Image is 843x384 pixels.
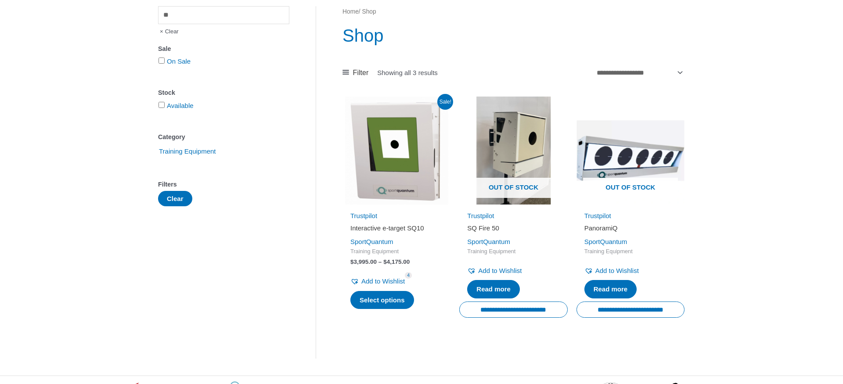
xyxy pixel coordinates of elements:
[167,57,191,65] a: On Sale
[158,43,289,55] div: Sale
[159,57,165,64] input: On Sale
[350,224,443,233] h2: Interactive e-target SQ10
[350,291,414,309] a: Select options for “Interactive e-target SQ10”
[576,97,684,205] a: Out of stock
[158,86,289,99] div: Stock
[405,272,412,279] span: 4
[350,258,354,265] span: $
[342,23,684,48] h1: Shop
[350,238,393,245] a: SportQuantum
[158,178,289,191] div: Filters
[158,131,289,144] div: Category
[576,97,684,205] img: PanoramiQ
[342,6,684,18] nav: Breadcrumb
[158,24,179,39] span: Clear
[595,267,639,274] span: Add to Wishlist
[593,65,684,80] select: Shop order
[467,238,510,245] a: SportQuantum
[383,258,387,265] span: $
[467,212,494,219] a: Trustpilot
[467,265,522,277] a: Add to Wishlist
[350,212,377,219] a: Trustpilot
[467,224,559,236] a: SQ Fire 50
[584,212,611,219] a: Trustpilot
[158,147,217,154] a: Training Equipment
[466,178,561,198] span: Out of stock
[342,66,368,79] a: Filter
[383,258,410,265] bdi: 4,175.00
[459,97,567,205] img: SQ Fire 50
[584,224,677,236] a: PanoramiQ
[437,94,453,110] span: Sale!
[584,280,637,298] a: Read more about “PanoramiQ”
[350,248,443,255] span: Training Equipment
[467,280,520,298] a: Read more about “SQ Fire 50”
[467,224,559,233] h2: SQ Fire 50
[342,97,450,205] img: SQ10 Interactive e-target
[158,144,217,159] span: Training Equipment
[350,224,443,236] a: Interactive e-target SQ10
[361,277,405,285] span: Add to Wishlist
[584,224,677,233] h2: PanoramiQ
[459,97,567,205] a: Out of stock
[350,258,377,265] bdi: 3,995.00
[377,69,438,76] p: Showing all 3 results
[583,178,678,198] span: Out of stock
[167,102,194,109] a: Available
[584,265,639,277] a: Add to Wishlist
[584,238,627,245] a: SportQuantum
[584,248,677,255] span: Training Equipment
[159,102,165,108] input: Available
[353,66,369,79] span: Filter
[342,8,359,15] a: Home
[467,248,559,255] span: Training Equipment
[378,258,382,265] span: –
[478,267,522,274] span: Add to Wishlist
[158,191,192,206] button: Clear
[350,275,405,287] a: Add to Wishlist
